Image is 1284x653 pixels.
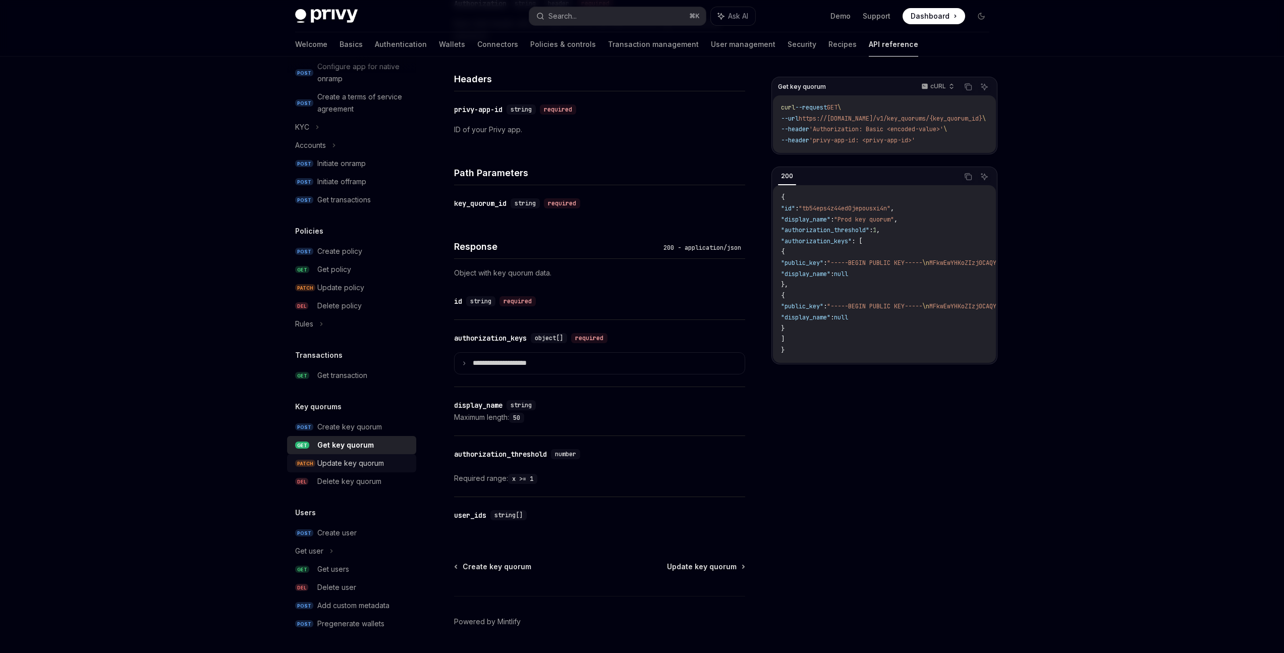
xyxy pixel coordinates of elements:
a: POSTCreate user [287,524,416,542]
span: string[] [494,511,523,519]
div: Rules [295,318,313,330]
span: 'privy-app-id: <privy-app-id>' [809,136,915,144]
span: DEL [295,584,308,591]
span: https://[DOMAIN_NAME]/v1/key_quorums/{key_quorum_id} [799,115,982,123]
span: POST [295,160,313,168]
span: : [830,313,834,321]
span: , [890,204,894,212]
div: Get user [295,545,323,557]
span: POST [295,178,313,186]
div: display_name [454,400,503,410]
span: Get key quorum [778,83,826,91]
a: DELDelete user [287,578,416,596]
div: Configure app for native onramp [317,61,410,85]
span: null [834,270,848,278]
button: Toggle dark mode [973,8,989,24]
button: Copy the contents from the code block [962,170,975,183]
a: Powered by Mintlify [454,617,521,627]
a: Dashboard [903,8,965,24]
span: GET [295,266,309,274]
span: \ [838,103,841,112]
span: : [ [852,237,862,245]
span: \n [922,259,929,267]
span: "display_name" [781,270,830,278]
span: "-----BEGIN PUBLIC KEY----- [827,259,922,267]
span: GET [295,372,309,379]
span: }, [781,281,788,289]
div: authorization_keys [454,333,527,343]
span: : [830,270,834,278]
a: PATCHUpdate key quorum [287,454,416,472]
div: key_quorum_id [454,198,507,208]
h4: Path Parameters [454,166,745,180]
a: Support [863,11,890,21]
code: 50 [509,413,524,423]
span: { [781,193,785,201]
h5: Transactions [295,349,343,361]
span: \n [922,302,929,310]
a: POSTAdd custom metadata [287,596,416,615]
span: : [823,302,827,310]
a: POSTConfigure app for native onramp [287,58,416,88]
code: x >= 1 [508,474,537,484]
p: Object with key quorum data. [454,267,745,279]
div: user_ids [454,510,486,520]
a: POSTGet transactions [287,191,416,209]
a: POSTInitiate onramp [287,154,416,173]
span: GET [827,103,838,112]
span: PATCH [295,284,315,292]
span: null [834,313,848,321]
span: "authorization_keys" [781,237,852,245]
span: : [869,226,873,234]
span: \ [982,115,986,123]
a: Basics [340,32,363,57]
span: : [795,204,799,212]
span: : [830,215,834,224]
a: API reference [869,32,918,57]
span: DEL [295,478,308,485]
div: 200 - application/json [659,243,745,253]
button: cURL [916,78,959,95]
button: Search...⌘K [529,7,706,25]
span: string [515,199,536,207]
a: Policies & controls [530,32,596,57]
button: Ask AI [978,80,991,93]
span: --header [781,136,809,144]
div: required [499,296,536,306]
a: DELDelete key quorum [287,472,416,491]
span: POST [295,529,313,537]
a: Update key quorum [667,562,744,572]
span: POST [295,99,313,107]
div: Create policy [317,245,362,257]
span: : [823,259,827,267]
div: required [544,198,580,208]
span: POST [295,620,313,628]
span: Create key quorum [463,562,531,572]
a: Welcome [295,32,327,57]
div: Get transaction [317,369,367,382]
span: \ [943,125,947,133]
a: Recipes [828,32,857,57]
span: --url [781,115,799,123]
button: Ask AI [711,7,755,25]
span: GET [295,566,309,573]
span: { [781,292,785,300]
span: MFkwEwYHKoZIzj0CAQYIKoZIzj0DAQcDQgAEx4aoeD72yykviK+f/ckqE2CItVIG [929,259,1155,267]
span: "display_name" [781,215,830,224]
div: KYC [295,121,309,133]
span: "id" [781,204,795,212]
span: POST [295,248,313,255]
span: --request [795,103,827,112]
div: authorization_threshold [454,449,547,459]
a: Security [788,32,816,57]
div: Delete policy [317,300,362,312]
a: GETGet key quorum [287,436,416,454]
span: "public_key" [781,259,823,267]
h4: Response [454,240,659,253]
div: Get users [317,563,349,575]
div: 200 [778,170,796,182]
span: 'Authorization: Basic <encoded-value>' [809,125,943,133]
p: ID of your Privy app. [454,124,745,136]
div: Initiate offramp [317,176,366,188]
div: Maximum length: [454,411,745,423]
